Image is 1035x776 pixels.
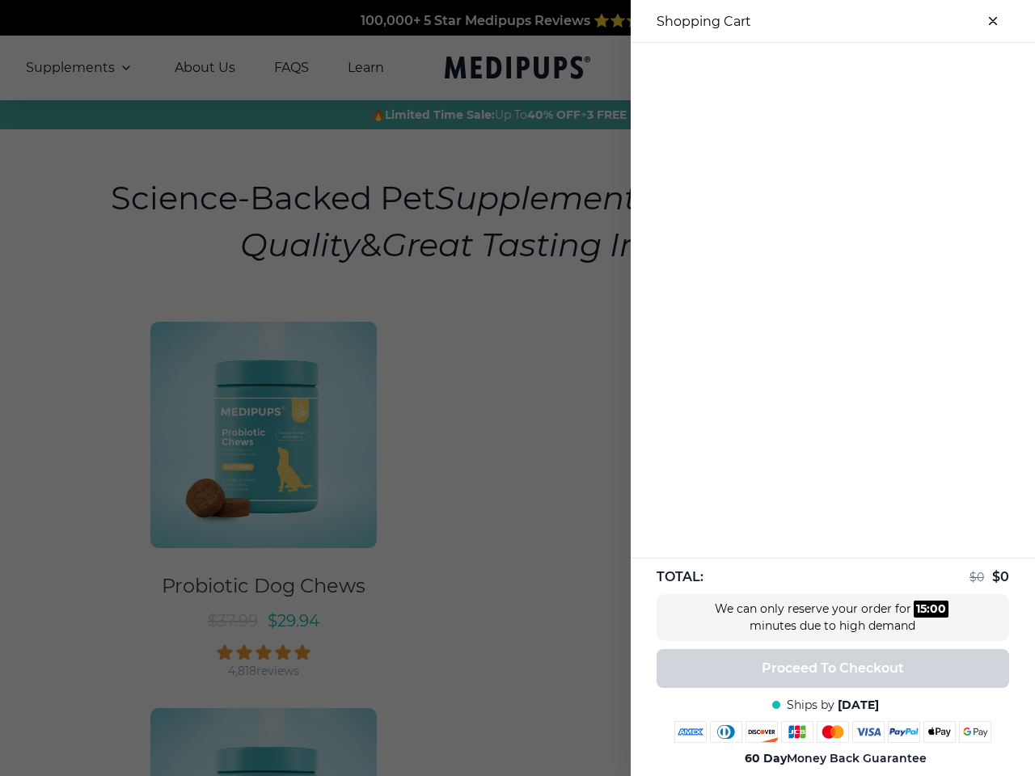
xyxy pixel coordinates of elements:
span: $ 0 [970,570,984,584]
div: 15 [916,601,927,618]
div: We can only reserve your order for minutes due to high demand [712,601,954,635]
span: [DATE] [839,698,880,713]
img: amex [674,721,707,743]
img: jcb [781,721,813,743]
span: TOTAL: [657,568,703,586]
strong: 60 Day [746,751,788,765]
img: mastercard [817,721,849,743]
span: Money Back Guarantee [746,751,927,766]
img: paypal [888,721,920,743]
img: visa [852,721,885,743]
img: diners-club [710,721,742,743]
span: $ 0 [992,569,1009,584]
div: : [914,601,948,618]
h3: Shopping Cart [657,14,751,29]
div: 00 [930,601,946,618]
span: Ships by [787,698,834,713]
img: apple [923,721,956,743]
img: google [959,721,991,743]
button: close-cart [977,5,1009,37]
img: discover [746,721,778,743]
